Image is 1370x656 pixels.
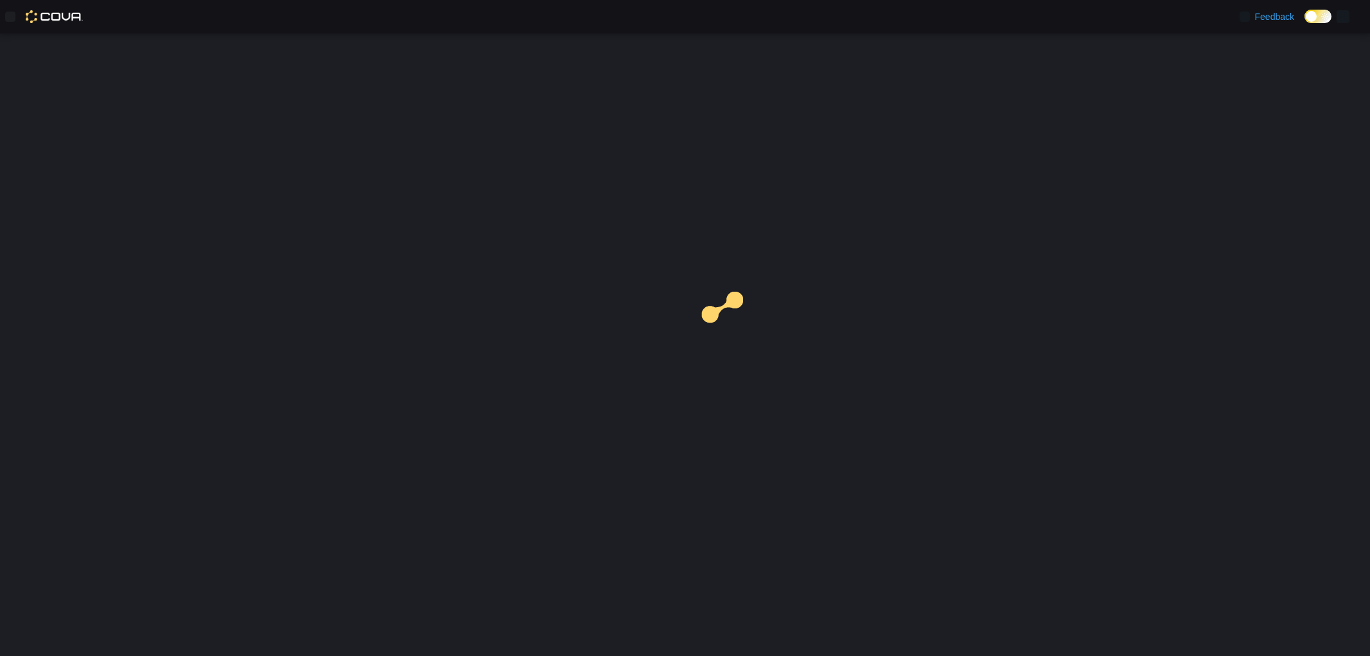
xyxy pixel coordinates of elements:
a: Feedback [1234,4,1299,30]
input: Dark Mode [1304,10,1331,23]
span: Feedback [1255,10,1294,23]
img: Cova [26,10,83,23]
span: Dark Mode [1304,23,1305,24]
img: cova-loader [685,282,782,378]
